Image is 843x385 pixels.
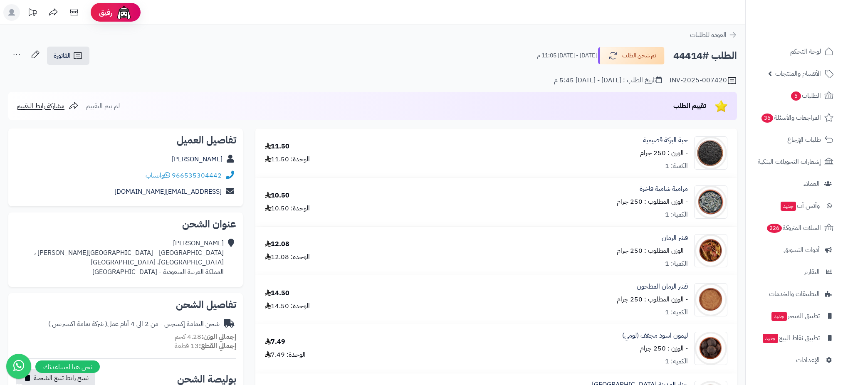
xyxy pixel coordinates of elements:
[775,68,821,79] span: الأقسام والمنتجات
[673,101,706,111] span: تقييم الطلب
[790,90,821,101] span: الطلبات
[34,239,224,276] div: [PERSON_NAME] [GEOGRAPHIC_DATA] - [GEOGRAPHIC_DATA][PERSON_NAME] ، [GEOGRAPHIC_DATA]، [GEOGRAPHIC...
[265,142,289,151] div: 11.50
[175,341,236,351] small: 13 قطعة
[690,30,737,40] a: العودة للطلبات
[116,4,132,21] img: ai-face.png
[537,52,597,60] small: [DATE] - [DATE] 11:05 م
[751,130,838,150] a: طلبات الإرجاع
[99,7,112,17] span: رفيق
[790,46,821,57] span: لوحة التحكم
[201,332,236,342] strong: إجمالي الوزن:
[796,354,820,366] span: الإعدادات
[751,306,838,326] a: تطبيق المتجرجديد
[665,210,688,220] div: الكمية: 1
[640,184,688,194] a: مرامية شامية فاخرة
[617,294,688,304] small: - الوزن المطلوب : 250 جرام
[690,30,727,40] span: العودة للطلبات
[265,350,306,360] div: الوحدة: 7.49
[780,200,820,212] span: وآتس آب
[763,334,778,343] span: جديد
[771,312,787,321] span: جديد
[172,170,222,180] a: 966535304442
[751,196,838,216] a: وآتس آبجديد
[17,101,79,111] a: مشاركة رابط التقييم
[114,187,222,197] a: [EMAIL_ADDRESS][DOMAIN_NAME]
[751,262,838,282] a: التقارير
[665,259,688,269] div: الكمية: 1
[758,156,821,168] span: إشعارات التحويلات البنكية
[265,337,285,347] div: 7.49
[784,244,820,256] span: أدوات التسويق
[695,234,727,267] img: 1633635488-Pomegranate%20Peel-90x90.jpg
[695,136,727,170] img: black%20caraway-90x90.jpg
[751,284,838,304] a: التطبيقات والخدمات
[673,47,737,64] h2: الطلب #44414
[803,178,820,190] span: العملاء
[665,161,688,171] div: الكمية: 1
[86,101,120,111] span: لم يتم التقييم
[643,136,688,145] a: حبة البركة قصيمية
[751,86,838,106] a: الطلبات5
[265,252,310,262] div: الوحدة: 12.08
[622,331,688,341] a: ليمون اسود مجفف (لومي)
[804,266,820,278] span: التقارير
[554,76,662,85] div: تاريخ الطلب : [DATE] - [DATE] 5:45 م
[17,101,64,111] span: مشاركة رابط التقييم
[177,374,236,384] h2: بوليصة الشحن
[265,301,310,311] div: الوحدة: 14.50
[637,282,688,291] a: قشر الرمان المطحون
[762,332,820,344] span: تطبيق نقاط البيع
[781,202,796,211] span: جديد
[598,47,665,64] button: تم شحن الطلب
[662,233,688,243] a: قشر الرمان
[669,76,737,86] div: INV-2025-007420
[751,174,838,194] a: العملاء
[787,134,821,146] span: طلبات الإرجاع
[791,91,801,101] span: 5
[175,332,236,342] small: 4.28 كجم
[54,51,71,61] span: الفاتورة
[751,218,838,238] a: السلات المتروكة226
[617,197,688,207] small: - الوزن المطلوب : 250 جرام
[22,4,43,23] a: تحديثات المنصة
[766,222,821,234] span: السلات المتروكة
[265,239,289,249] div: 12.08
[48,319,220,329] div: شحن اليمامة إكسبرس - من 2 الى 4 أيام عمل
[48,319,107,329] span: ( شركة يمامة اكسبريس )
[47,47,89,65] a: الفاتورة
[767,224,782,233] span: 226
[15,135,236,145] h2: تفاصيل العميل
[695,283,727,316] img: 1633580797-Pomegranate%20Peel%20Powder-90x90.jpg
[761,112,821,123] span: المراجعات والأسئلة
[751,240,838,260] a: أدوات التسويق
[761,114,773,123] span: 36
[146,170,170,180] a: واتساب
[265,204,310,213] div: الوحدة: 10.50
[665,357,688,366] div: الكمية: 1
[199,341,236,351] strong: إجمالي القطع:
[265,191,289,200] div: 10.50
[640,343,688,353] small: - الوزن : 250 جرام
[769,288,820,300] span: التطبيقات والخدمات
[665,308,688,317] div: الكمية: 1
[617,246,688,256] small: - الوزن المطلوب : 250 جرام
[751,328,838,348] a: تطبيق نقاط البيعجديد
[771,310,820,322] span: تطبيق المتجر
[172,154,222,164] a: [PERSON_NAME]
[751,108,838,128] a: المراجعات والأسئلة36
[15,219,236,229] h2: عنوان الشحن
[265,289,289,298] div: 14.50
[695,332,727,365] img: 1633635488-Black%20Lime-90x90.jpg
[695,185,727,219] img: 1728019116-Sage%202-90x90.jpg
[640,148,688,158] small: - الوزن : 250 جرام
[751,42,838,62] a: لوحة التحكم
[751,152,838,172] a: إشعارات التحويلات البنكية
[751,350,838,370] a: الإعدادات
[34,373,89,383] span: نسخ رابط تتبع الشحنة
[265,155,310,164] div: الوحدة: 11.50
[15,300,236,310] h2: تفاصيل الشحن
